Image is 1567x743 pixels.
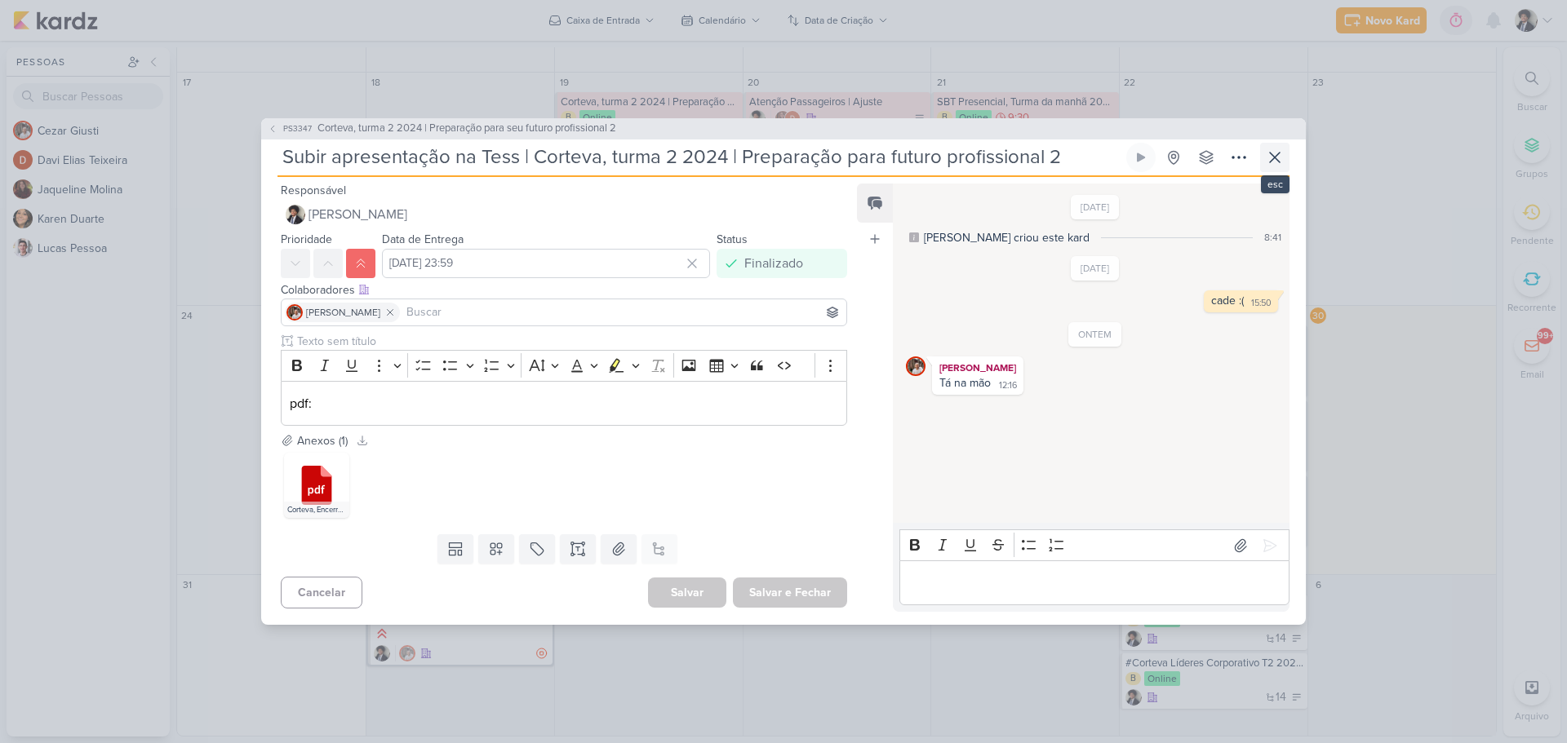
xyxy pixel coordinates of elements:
span: PS3347 [281,122,314,135]
span: Corteva, turma 2 2024 | Preparação para seu futuro profissional 2 [317,121,616,137]
div: Editor toolbar [281,350,847,382]
input: Select a date [382,249,710,278]
label: Responsável [281,184,346,197]
label: Data de Entrega [382,232,464,246]
div: Colaboradores [281,281,847,299]
label: Prioridade [281,232,332,246]
div: 8:41 [1264,230,1281,245]
div: [PERSON_NAME] criou este kard [924,229,1090,246]
img: Cezar Giusti [906,356,926,376]
div: Tá na mão [939,376,991,390]
input: Texto sem título [294,333,847,350]
img: Cezar Giusti [286,304,303,321]
div: Ligar relógio [1134,151,1148,164]
button: Cancelar [281,577,362,608]
img: Pedro Luahn Simões [286,205,305,224]
div: Editor editing area: main [281,381,847,426]
div: [PERSON_NAME] [935,360,1020,376]
label: Status [717,232,748,246]
button: Finalizado [717,249,847,278]
div: Editor toolbar [899,529,1290,561]
input: Kard Sem Título [277,143,1123,172]
div: Editor editing area: main [899,560,1290,605]
div: 12:16 [999,379,1017,392]
input: Buscar [403,303,843,322]
div: Corteva, Encerramento II.pdf [284,502,349,518]
span: [PERSON_NAME] [306,305,380,320]
p: pdf: [290,394,838,414]
button: [PERSON_NAME] [281,200,847,229]
div: cade :( [1211,294,1244,307]
div: Anexos (1) [297,432,348,449]
div: Finalizado [744,254,803,273]
button: PS3347 Corteva, turma 2 2024 | Preparação para seu futuro profissional 2 [268,121,616,137]
span: [PERSON_NAME] [309,205,407,224]
div: 15:50 [1251,297,1272,310]
div: esc [1261,175,1290,193]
